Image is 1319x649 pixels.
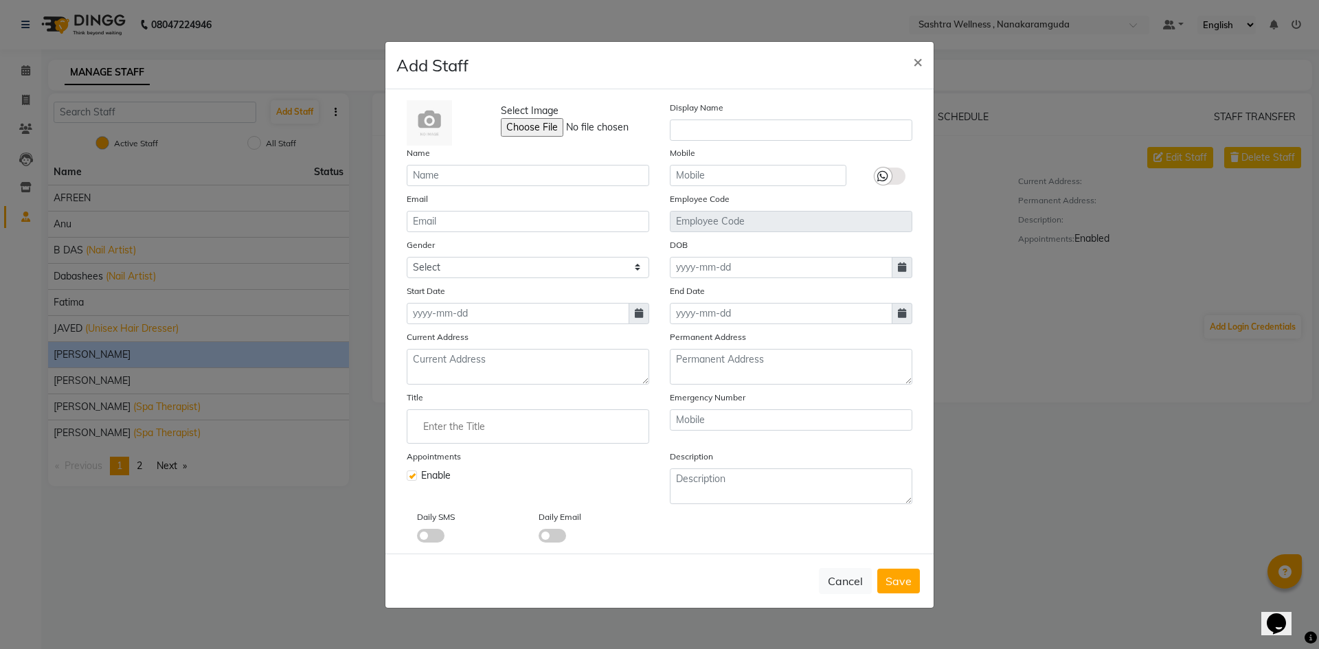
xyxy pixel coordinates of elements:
[407,331,469,343] label: Current Address
[670,165,846,186] input: Mobile
[396,53,469,78] h4: Add Staff
[670,409,912,431] input: Mobile
[421,468,451,483] span: Enable
[407,147,430,159] label: Name
[670,285,705,297] label: End Date
[670,391,745,404] label: Emergency Number
[413,413,643,440] input: Enter the Title
[670,193,730,205] label: Employee Code
[501,104,559,118] span: Select Image
[913,51,923,71] span: ×
[670,147,695,159] label: Mobile
[670,451,713,463] label: Description
[670,303,892,324] input: yyyy-mm-dd
[902,42,934,80] button: Close
[407,303,629,324] input: yyyy-mm-dd
[886,574,912,588] span: Save
[407,165,649,186] input: Name
[407,100,452,146] img: Cinque Terre
[407,211,649,232] input: Email
[407,239,435,251] label: Gender
[670,331,746,343] label: Permanent Address
[501,118,688,137] input: Select Image
[670,211,912,232] input: Employee Code
[407,451,461,463] label: Appointments
[417,511,455,523] label: Daily SMS
[877,569,920,593] button: Save
[407,285,445,297] label: Start Date
[407,193,428,205] label: Email
[1261,594,1305,635] iframe: chat widget
[819,568,872,594] button: Cancel
[670,102,723,114] label: Display Name
[670,239,688,251] label: DOB
[670,257,892,278] input: yyyy-mm-dd
[407,391,423,404] label: Title
[539,511,581,523] label: Daily Email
